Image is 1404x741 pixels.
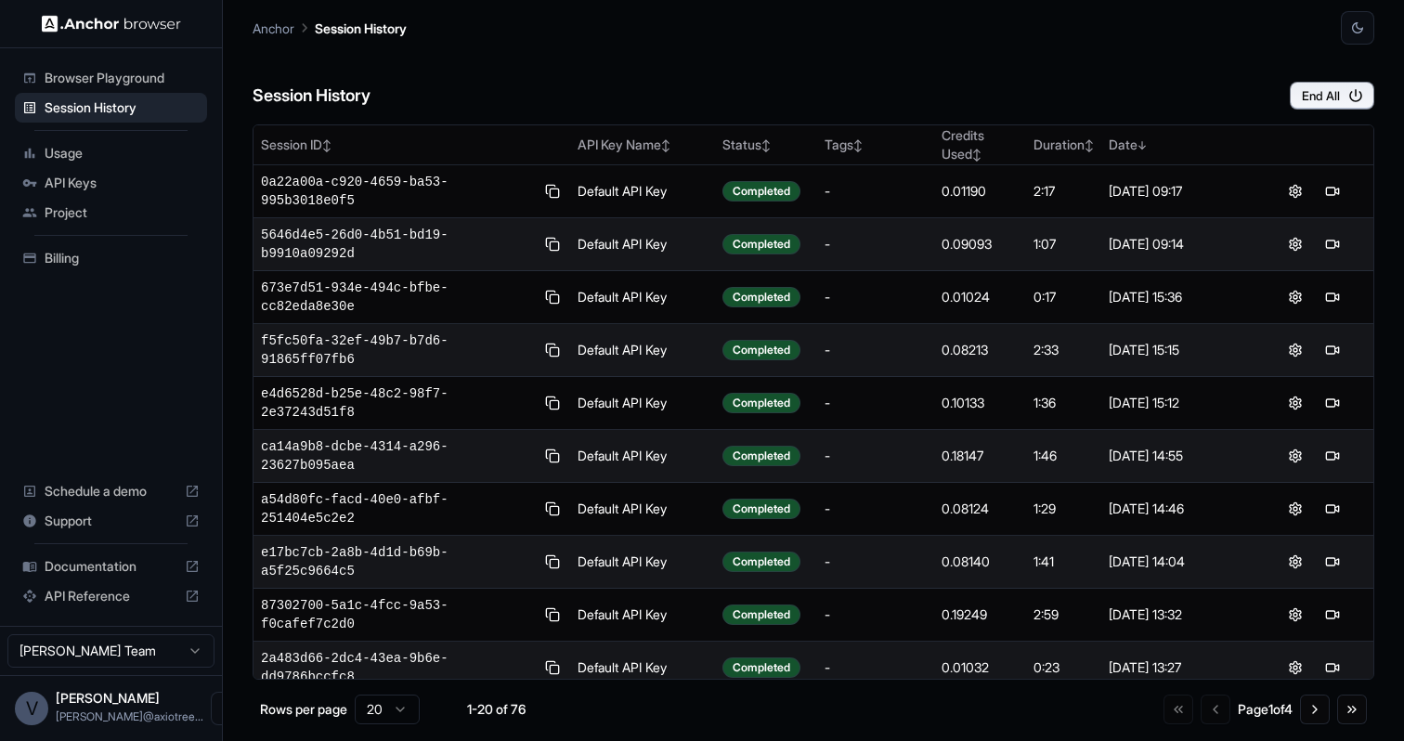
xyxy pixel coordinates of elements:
[45,512,177,530] span: Support
[942,394,1019,412] div: 0.10133
[825,394,928,412] div: -
[1109,658,1247,677] div: [DATE] 13:27
[570,483,715,536] td: Default API Key
[1033,552,1094,571] div: 1:41
[45,174,200,192] span: API Keys
[570,165,715,218] td: Default API Key
[825,235,928,253] div: -
[722,393,800,413] div: Completed
[722,499,800,519] div: Completed
[853,138,863,152] span: ↕
[825,500,928,518] div: -
[942,288,1019,306] div: 0.01024
[1109,182,1247,201] div: [DATE] 09:17
[261,384,534,422] span: e4d6528d-b25e-48c2-98f7-2e37243d51f8
[942,658,1019,677] div: 0.01032
[42,15,181,32] img: Anchor Logo
[1033,136,1094,154] div: Duration
[1109,235,1247,253] div: [DATE] 09:14
[15,138,207,168] div: Usage
[1238,700,1293,719] div: Page 1 of 4
[722,181,800,201] div: Completed
[972,148,981,162] span: ↕
[825,658,928,677] div: -
[45,69,200,87] span: Browser Playground
[661,138,670,152] span: ↕
[942,182,1019,201] div: 0.01190
[578,136,708,154] div: API Key Name
[56,690,160,706] span: Vipin Tanna
[570,271,715,324] td: Default API Key
[45,587,177,605] span: API Reference
[722,657,800,678] div: Completed
[1033,235,1094,253] div: 1:07
[1109,341,1247,359] div: [DATE] 15:15
[1033,394,1094,412] div: 1:36
[261,490,534,527] span: a54d80fc-facd-40e0-afbf-251404e5c2e2
[45,98,200,117] span: Session History
[825,605,928,624] div: -
[15,581,207,611] div: API Reference
[45,144,200,162] span: Usage
[261,173,534,210] span: 0a22a00a-c920-4659-ba53-995b3018e0f5
[45,203,200,222] span: Project
[15,476,207,506] div: Schedule a demo
[1033,605,1094,624] div: 2:59
[942,552,1019,571] div: 0.08140
[1109,447,1247,465] div: [DATE] 14:55
[942,235,1019,253] div: 0.09093
[942,341,1019,359] div: 0.08213
[261,226,534,263] span: 5646d4e5-26d0-4b51-bd19-b9910a09292d
[1033,658,1094,677] div: 0:23
[260,700,347,719] p: Rows per page
[1033,341,1094,359] div: 2:33
[15,243,207,273] div: Billing
[1033,500,1094,518] div: 1:29
[570,430,715,483] td: Default API Key
[261,543,534,580] span: e17bc7cb-2a8b-4d1d-b69b-a5f25c9664c5
[570,536,715,589] td: Default API Key
[942,500,1019,518] div: 0.08124
[761,138,771,152] span: ↕
[15,198,207,227] div: Project
[1033,182,1094,201] div: 2:17
[15,63,207,93] div: Browser Playground
[261,596,534,633] span: 87302700-5a1c-4fcc-9a53-f0cafef7c2d0
[45,482,177,500] span: Schedule a demo
[15,552,207,581] div: Documentation
[1109,605,1247,624] div: [DATE] 13:32
[322,138,331,152] span: ↕
[1109,394,1247,412] div: [DATE] 15:12
[253,19,294,38] p: Anchor
[825,136,928,154] div: Tags
[253,83,370,110] h6: Session History
[942,126,1019,163] div: Credits Used
[825,288,928,306] div: -
[15,506,207,536] div: Support
[722,287,800,307] div: Completed
[1109,552,1247,571] div: [DATE] 14:04
[1109,136,1247,154] div: Date
[722,604,800,625] div: Completed
[253,18,407,38] nav: breadcrumb
[570,642,715,695] td: Default API Key
[825,341,928,359] div: -
[570,377,715,430] td: Default API Key
[722,446,800,466] div: Completed
[315,19,407,38] p: Session History
[261,649,534,686] span: 2a483d66-2dc4-43ea-9b6e-dd9786bccfc8
[942,447,1019,465] div: 0.18147
[261,437,534,474] span: ca14a9b8-dcbe-4314-a296-23627b095aea
[261,136,563,154] div: Session ID
[570,589,715,642] td: Default API Key
[211,692,244,725] button: Open menu
[1137,138,1147,152] span: ↓
[1290,82,1374,110] button: End All
[15,93,207,123] div: Session History
[825,182,928,201] div: -
[449,700,542,719] div: 1-20 of 76
[15,168,207,198] div: API Keys
[15,692,48,725] div: V
[722,340,800,360] div: Completed
[825,552,928,571] div: -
